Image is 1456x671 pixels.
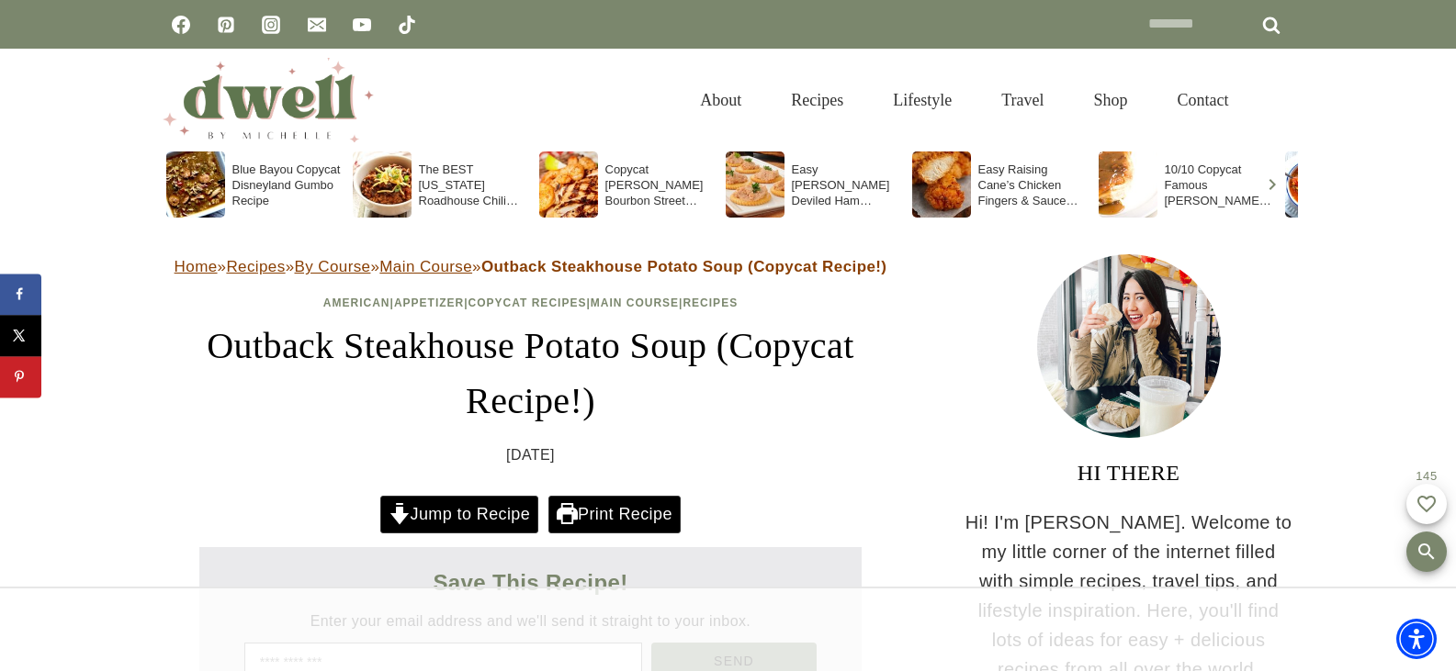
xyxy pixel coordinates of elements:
[226,258,285,275] a: Recipes
[548,496,681,533] a: Print Recipe
[976,71,1068,130] a: Travel
[389,6,425,43] a: TikTok
[344,6,380,43] a: YouTube
[175,258,887,275] span: » » » »
[683,296,738,309] a: Recipes
[394,296,464,309] a: Appetizer
[766,71,868,130] a: Recipes
[323,296,390,309] a: American
[163,319,899,429] h1: Outback Steakhouse Potato Soup (Copycat Recipe!)
[163,6,199,43] a: Facebook
[294,258,370,275] a: By Course
[468,296,587,309] a: Copycat Recipes
[253,6,289,43] a: Instagram
[323,296,738,309] span: | | | |
[675,71,766,130] a: About
[675,71,1253,130] nav: Primary Navigation
[379,258,472,275] a: Main Course
[299,6,335,43] a: Email
[175,258,218,275] a: Home
[591,296,679,309] a: Main Course
[481,258,886,275] strong: Outback Steakhouse Potato Soup (Copycat Recipe!)
[163,58,374,142] img: DWELL by michelle
[208,6,244,43] a: Pinterest
[1068,71,1152,130] a: Shop
[1396,619,1437,659] div: Accessibility Menu
[380,496,538,533] a: Jump to Recipe
[868,71,976,130] a: Lifestyle
[964,456,1294,489] h3: HI THERE
[1153,71,1254,130] a: Contact
[506,443,555,467] time: [DATE]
